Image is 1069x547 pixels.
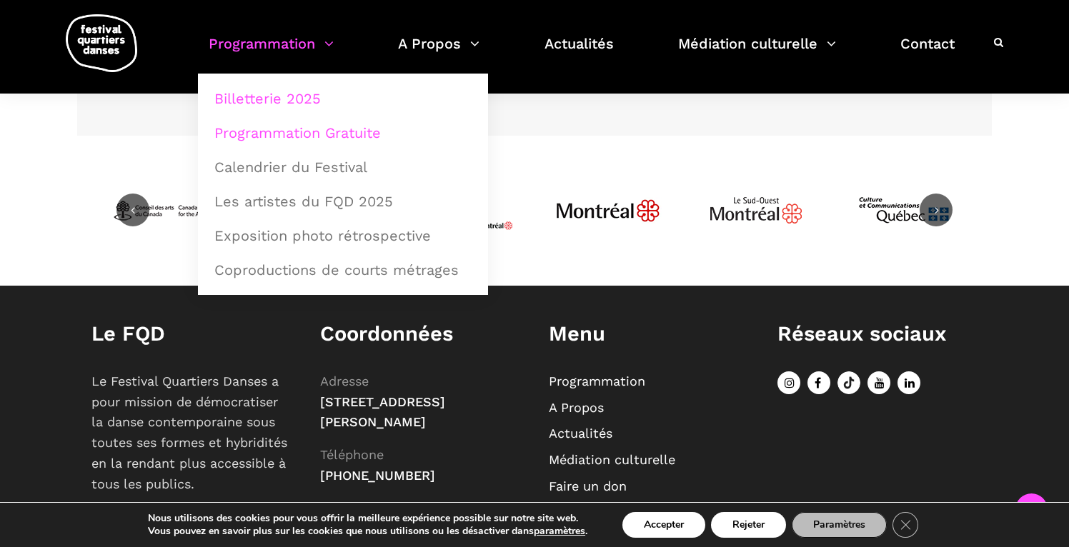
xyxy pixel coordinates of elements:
[91,321,292,346] h1: Le FQD
[206,219,480,252] a: Exposition photo rétrospective
[622,512,705,538] button: Accepter
[549,452,675,467] a: Médiation culturelle
[711,512,786,538] button: Rejeter
[66,14,137,72] img: logo-fqd-med
[549,426,612,441] a: Actualités
[148,512,587,525] p: Nous utilisons des cookies pour vous offrir la meilleure expérience possible sur notre site web.
[777,321,978,346] h1: Réseaux sociaux
[206,254,480,286] a: Coproductions de courts métrages
[91,371,292,495] p: Le Festival Quartiers Danses a pour mission de démocratiser la danse contemporaine sous toutes se...
[702,157,810,264] img: Logo_Mtl_Le_Sud-Ouest.svg_
[850,157,958,264] img: mccq-3-3
[549,321,749,346] h1: Menu
[792,512,887,538] button: Paramètres
[206,151,480,184] a: Calendrier du Festival
[398,31,479,74] a: A Propos
[555,157,662,264] img: JPGnr_b
[320,394,445,430] span: [STREET_ADDRESS][PERSON_NAME]
[534,525,585,538] button: paramètres
[549,400,604,415] a: A Propos
[148,525,587,538] p: Vous pouvez en savoir plus sur les cookies que nous utilisons ou les désactiver dans .
[209,31,334,74] a: Programmation
[549,478,627,493] a: Faire un don
[206,82,480,115] a: Billetterie 2025
[900,31,955,74] a: Contact
[320,373,369,388] span: Adresse
[320,468,435,483] span: [PHONE_NUMBER]
[320,447,384,462] span: Téléphone
[893,512,918,538] button: Close GDPR Cookie Banner
[545,31,614,74] a: Actualités
[206,116,480,149] a: Programmation Gratuite
[549,373,645,388] a: Programmation
[206,185,480,218] a: Les artistes du FQD 2025
[111,157,219,264] img: CAC_BW_black_f
[678,31,836,74] a: Médiation culturelle
[320,321,520,346] h1: Coordonnées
